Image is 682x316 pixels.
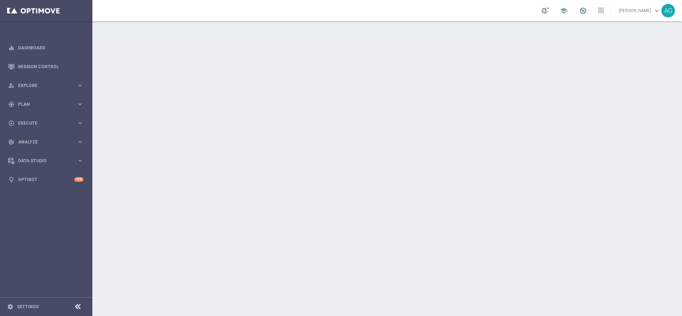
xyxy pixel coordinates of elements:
[8,139,77,145] div: Analyze
[7,304,13,310] i: settings
[8,101,15,108] i: gps_fixed
[8,101,77,108] div: Plan
[18,170,74,189] a: Optibot
[8,120,84,126] button: play_circle_outline Execute keyboard_arrow_right
[560,7,568,15] span: school
[18,140,77,144] span: Analyze
[8,139,84,145] button: track_changes Analyze keyboard_arrow_right
[8,45,84,51] button: equalizer Dashboard
[8,82,77,89] div: Explore
[77,157,83,164] i: keyboard_arrow_right
[661,4,675,17] div: AG
[8,64,84,70] button: Mission Control
[77,101,83,108] i: keyboard_arrow_right
[18,102,77,107] span: Plan
[74,177,83,182] div: +10
[8,120,15,126] i: play_circle_outline
[8,102,84,107] button: gps_fixed Plan keyboard_arrow_right
[8,158,77,164] div: Data Studio
[8,57,83,76] div: Mission Control
[8,176,15,183] i: lightbulb
[17,305,39,309] a: Settings
[8,170,83,189] div: Optibot
[653,7,661,15] span: keyboard_arrow_down
[8,38,83,57] div: Dashboard
[8,120,77,126] div: Execute
[77,82,83,89] i: keyboard_arrow_right
[8,83,84,88] button: person_search Explore keyboard_arrow_right
[77,120,83,126] i: keyboard_arrow_right
[18,83,77,88] span: Explore
[18,159,77,163] span: Data Studio
[8,139,15,145] i: track_changes
[618,5,661,16] a: [PERSON_NAME]keyboard_arrow_down
[18,38,83,57] a: Dashboard
[8,177,84,182] button: lightbulb Optibot +10
[8,82,15,89] i: person_search
[8,45,15,51] i: equalizer
[77,138,83,145] i: keyboard_arrow_right
[18,121,77,125] span: Execute
[8,158,84,164] button: Data Studio keyboard_arrow_right
[18,57,83,76] a: Mission Control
